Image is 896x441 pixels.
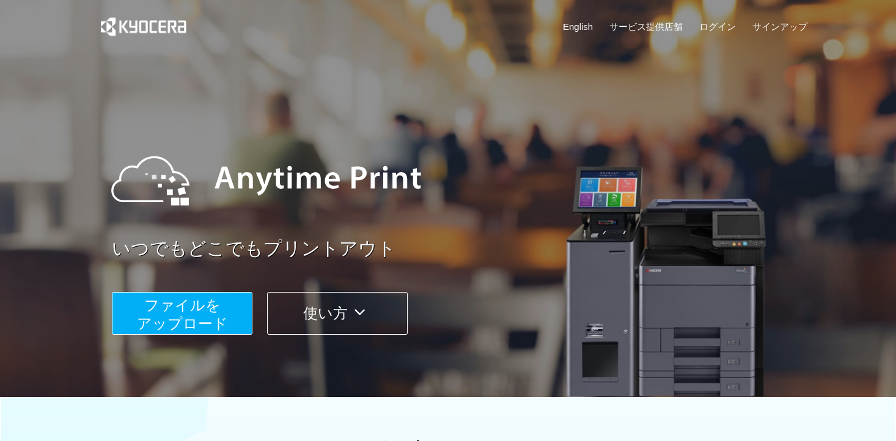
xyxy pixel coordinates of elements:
a: サービス提供店舗 [609,20,683,33]
span: ファイルを ​​アップロード [137,297,228,332]
a: ログイン [699,20,736,33]
a: English [563,20,593,33]
a: いつでもどこでもプリントアウト [112,236,815,262]
a: サインアップ [752,20,807,33]
button: ファイルを​​アップロード [112,292,252,335]
button: 使い方 [267,292,408,335]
